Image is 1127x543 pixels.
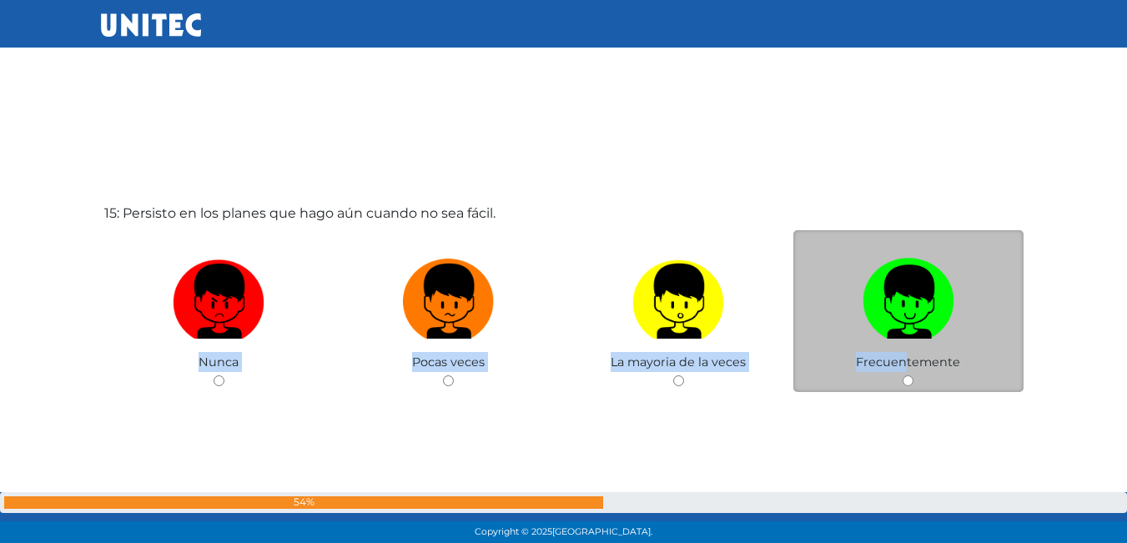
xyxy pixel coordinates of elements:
span: Nunca [199,354,239,370]
img: La mayoria de la veces [632,252,724,339]
label: 15: Persisto en los planes que hago aún cuando no sea fácil. [104,204,496,224]
img: Pocas veces [403,252,495,339]
span: [GEOGRAPHIC_DATA]. [552,526,652,537]
span: Frecuentemente [856,354,960,370]
img: UNITEC [101,13,201,37]
span: Pocas veces [412,354,485,370]
img: Frecuentemente [863,252,954,339]
img: Nunca [173,252,264,339]
div: 54% [4,496,603,509]
span: La mayoria de la veces [611,354,746,370]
